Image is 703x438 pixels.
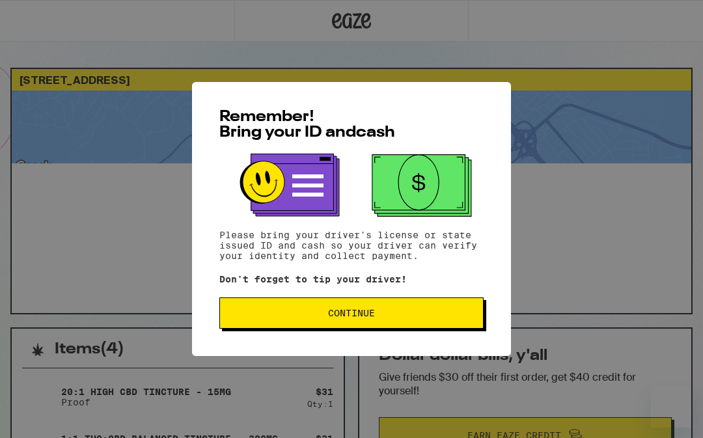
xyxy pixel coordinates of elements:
[219,297,484,329] button: Continue
[219,274,484,284] p: Don't forget to tip your driver!
[219,230,484,261] p: Please bring your driver's license or state issued ID and cash so your driver can verify your ide...
[651,386,693,428] iframe: Button to launch messaging window
[328,308,375,318] span: Continue
[219,109,395,141] span: Remember! Bring your ID and cash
